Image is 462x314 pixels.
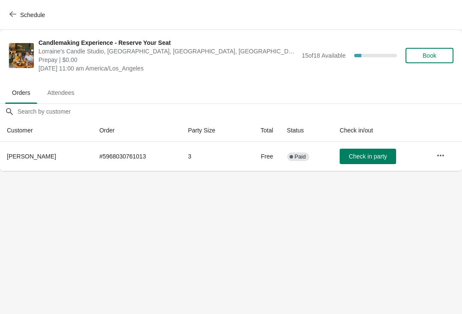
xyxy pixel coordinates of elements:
span: 15 of 18 Available [302,52,346,59]
span: Book [423,52,436,59]
span: Paid [295,153,306,160]
span: Lorraine's Candle Studio, [GEOGRAPHIC_DATA], [GEOGRAPHIC_DATA], [GEOGRAPHIC_DATA], [GEOGRAPHIC_DATA] [38,47,297,56]
button: Schedule [4,7,52,23]
th: Order [92,119,181,142]
input: Search by customer [17,104,462,119]
button: Check in party [340,149,396,164]
img: Candlemaking Experience - Reserve Your Seat [9,43,34,68]
td: 3 [181,142,241,171]
span: Check in party [349,153,387,160]
button: Book [406,48,453,63]
td: Free [241,142,280,171]
span: Candlemaking Experience - Reserve Your Seat [38,38,297,47]
th: Check in/out [333,119,429,142]
td: # 5968030761013 [92,142,181,171]
span: Attendees [41,85,81,100]
th: Status [280,119,333,142]
span: [DATE] 11:00 am America/Los_Angeles [38,64,297,73]
span: Schedule [20,12,45,18]
span: [PERSON_NAME] [7,153,56,160]
th: Total [241,119,280,142]
th: Party Size [181,119,241,142]
span: Prepay | $0.00 [38,56,297,64]
span: Orders [5,85,37,100]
